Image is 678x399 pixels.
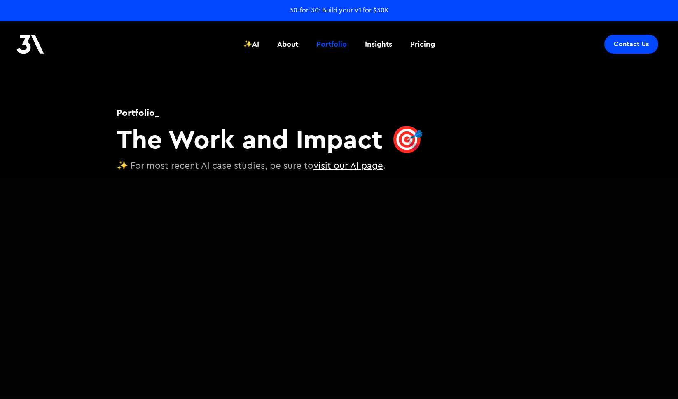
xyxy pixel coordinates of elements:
a: Pricing [405,29,440,59]
a: Insights [360,29,397,59]
a: Portfolio [311,29,352,59]
div: Pricing [410,39,435,49]
h1: Portfolio_ [117,106,423,119]
a: About [272,29,303,59]
h2: The Work and Impact 🎯 [117,123,423,155]
a: 30-for-30: Build your V1 for $30K [290,6,389,15]
p: ✨ For most recent AI case studies, be sure to . [117,159,423,173]
div: Insights [365,39,392,49]
div: ✨AI [243,39,259,49]
a: ✨AI [238,29,264,59]
div: About [277,39,298,49]
a: visit our AI page [313,161,383,170]
div: Contact Us [614,40,649,48]
div: Portfolio [316,39,347,49]
a: Contact Us [604,35,658,54]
